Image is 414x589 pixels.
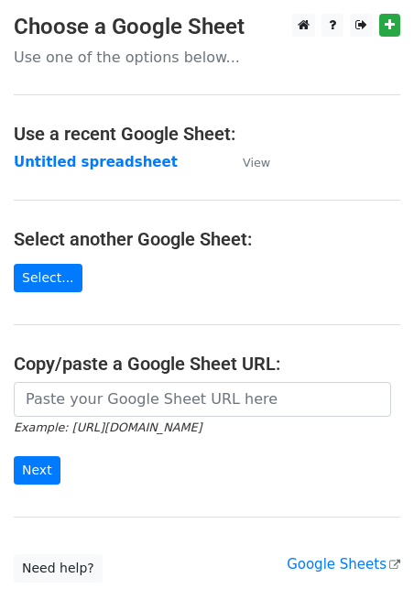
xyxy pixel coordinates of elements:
h3: Choose a Google Sheet [14,14,400,40]
a: View [224,154,270,170]
small: View [243,156,270,169]
h4: Copy/paste a Google Sheet URL: [14,353,400,375]
a: Untitled spreadsheet [14,154,178,170]
a: Google Sheets [287,556,400,573]
a: Select... [14,264,82,292]
input: Next [14,456,60,485]
p: Use one of the options below... [14,48,400,67]
h4: Select another Google Sheet: [14,228,400,250]
small: Example: [URL][DOMAIN_NAME] [14,420,202,434]
a: Need help? [14,554,103,583]
input: Paste your Google Sheet URL here [14,382,391,417]
h4: Use a recent Google Sheet: [14,123,400,145]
